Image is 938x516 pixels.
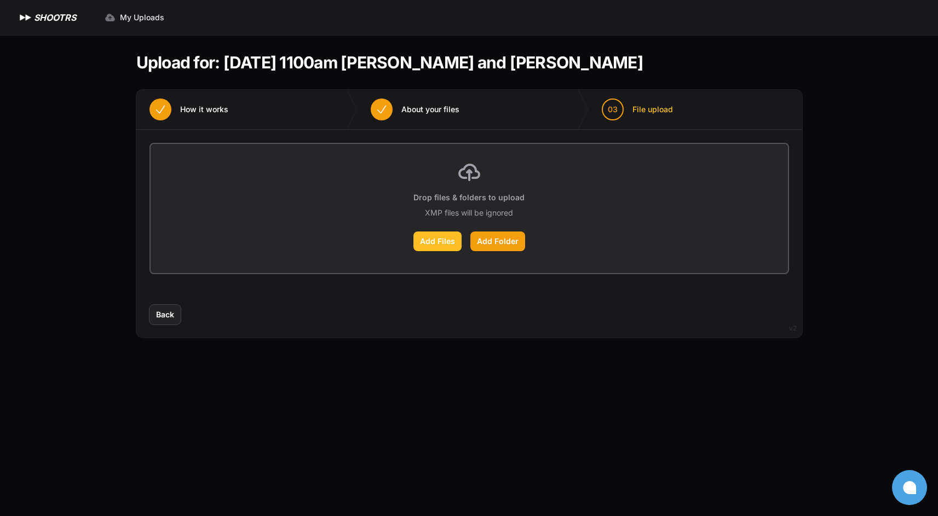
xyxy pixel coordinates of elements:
[156,309,174,320] span: Back
[358,90,473,129] button: About your files
[18,11,34,24] img: SHOOTRS
[136,90,241,129] button: How it works
[632,104,673,115] span: File upload
[98,8,171,27] a: My Uploads
[608,104,618,115] span: 03
[18,11,76,24] a: SHOOTRS SHOOTRS
[413,192,525,203] p: Drop files & folders to upload
[401,104,459,115] span: About your files
[425,207,513,218] p: XMP files will be ignored
[413,231,462,251] label: Add Files
[120,12,164,23] span: My Uploads
[470,231,525,251] label: Add Folder
[180,104,228,115] span: How it works
[149,305,181,324] button: Back
[136,53,643,72] h1: Upload for: [DATE] 1100am [PERSON_NAME] and [PERSON_NAME]
[789,322,797,335] div: v2
[589,90,686,129] button: 03 File upload
[892,470,927,505] button: Open chat window
[34,11,76,24] h1: SHOOTRS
